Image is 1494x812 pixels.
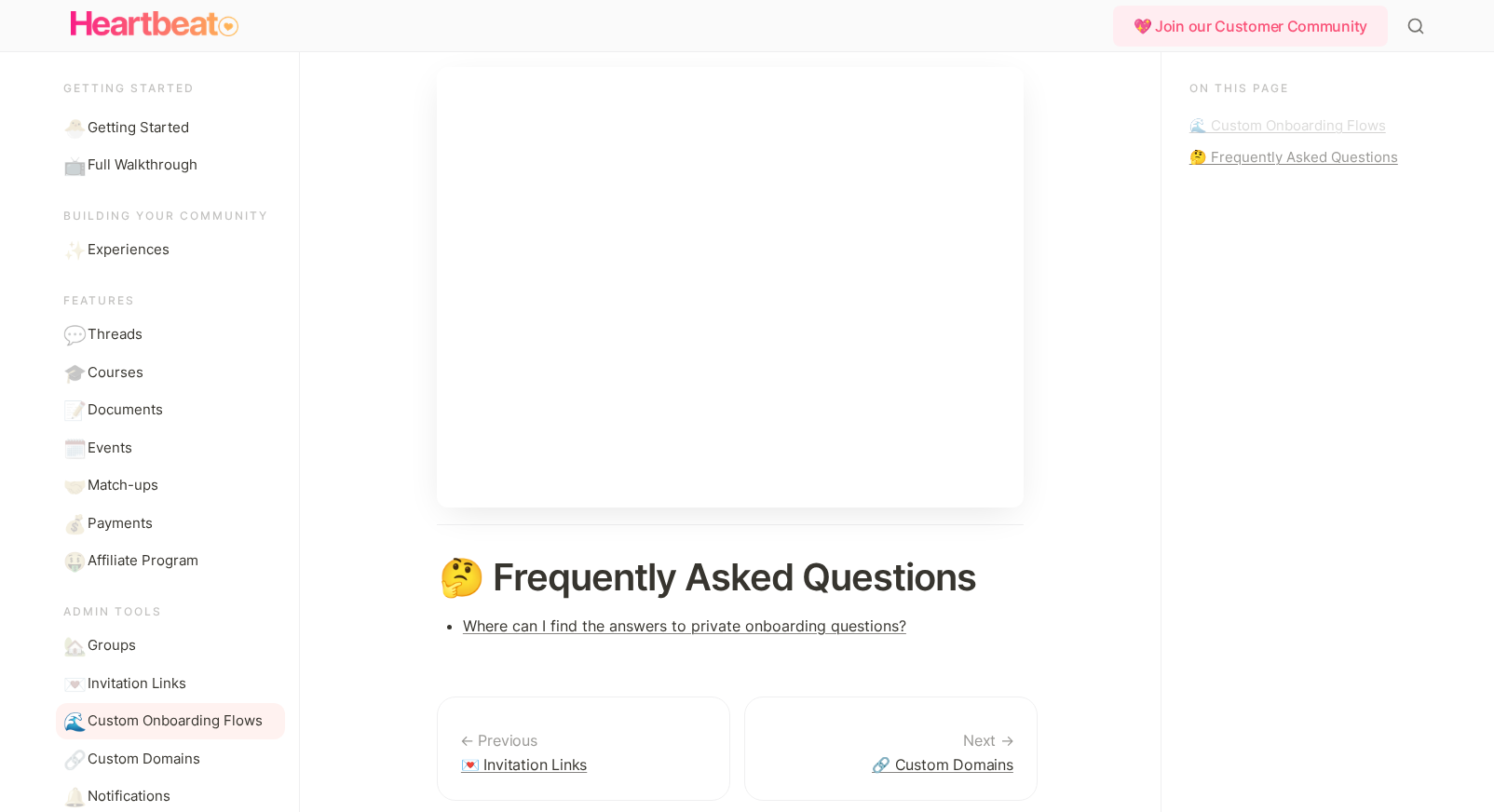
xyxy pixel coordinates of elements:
[63,324,82,343] span: 💬
[88,475,158,496] span: Match-ups
[63,604,162,618] span: Admin Tools
[88,710,263,732] span: Custom Onboarding Flows
[88,786,170,807] span: Notifications
[88,635,136,656] span: Groups
[63,155,82,173] span: 📺
[63,438,82,456] span: 🗓️
[88,673,186,695] span: Invitation Links
[56,703,285,739] a: 🌊Custom Onboarding Flows
[63,475,82,494] span: 🤝
[437,556,1024,599] h1: 🤔 Frequently Asked Questions
[88,324,143,345] span: Threads
[56,666,285,702] a: 💌Invitation Links
[56,741,285,778] a: 🔗Custom Domains
[463,616,906,635] a: Where can I find the answers to private onboarding questions?
[63,81,195,95] span: Getting started
[63,362,82,381] span: 🎓
[744,697,1038,802] a: 🔗 Custom Domains
[63,293,135,307] span: Features
[56,232,285,268] a: ✨Experiences
[1189,146,1418,169] a: 🤔 Frequently Asked Questions
[88,155,197,176] span: Full Walkthrough
[88,362,143,384] span: Courses
[1189,115,1418,137] a: 🌊 Custom Onboarding Flows
[88,239,170,261] span: Experiences
[56,392,285,428] a: 📝Documents
[56,506,285,542] a: 💰Payments
[88,513,153,535] span: Payments
[63,710,82,729] span: 🌊
[88,399,163,421] span: Documents
[56,355,285,391] a: 🎓Courses
[437,67,1024,507] iframe: www.youtube.com
[56,543,285,579] a: 🤑Affiliate Program
[56,147,285,183] a: 📺Full Walkthrough
[56,317,285,353] a: 💬Threads
[63,786,82,805] span: 🔔
[88,117,189,139] span: Getting Started
[88,438,132,459] span: Events
[63,209,268,223] span: Building your community
[63,550,82,569] span: 🤑
[56,467,285,504] a: 🤝Match-ups
[1113,6,1395,47] a: 💖 Join our Customer Community
[63,399,82,418] span: 📝
[1113,6,1388,47] div: 💖 Join our Customer Community
[63,635,82,654] span: 🏡
[56,628,285,664] a: 🏡Groups
[1189,81,1289,95] span: On this page
[71,6,238,43] img: Logo
[63,239,82,258] span: ✨
[88,749,200,770] span: Custom Domains
[63,749,82,767] span: 🔗
[88,550,198,572] span: Affiliate Program
[63,673,82,692] span: 💌
[63,117,82,136] span: 🐣
[63,513,82,532] span: 💰
[437,697,730,802] a: 💌 Invitation Links
[56,430,285,467] a: 🗓️Events
[56,110,285,146] a: 🐣Getting Started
